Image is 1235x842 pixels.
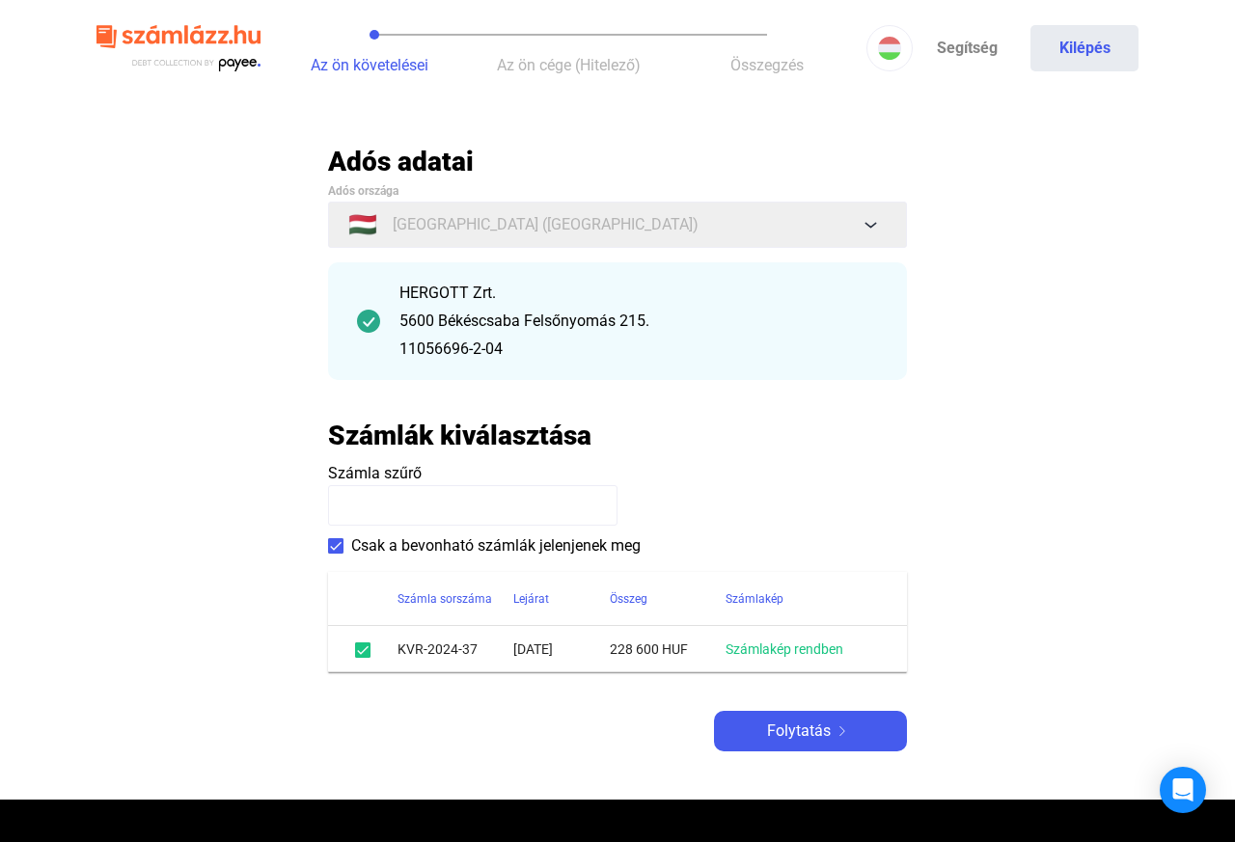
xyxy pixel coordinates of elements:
[513,587,549,611] div: Lejárat
[726,587,884,611] div: Számlakép
[311,56,428,74] span: Az ön követelései
[351,534,641,557] span: Csak a bevonható számlák jelenjenek meg
[610,626,726,672] td: 228 600 HUF
[878,37,901,60] img: HU
[610,587,647,611] div: Összeg
[398,626,513,672] td: KVR-2024-37
[767,720,831,743] span: Folytatás
[398,587,513,611] div: Számla sorszáma
[328,145,907,178] h2: Adós adatai
[1030,25,1139,71] button: Kilépés
[328,184,398,198] span: Adós országa
[393,213,699,236] span: [GEOGRAPHIC_DATA] ([GEOGRAPHIC_DATA])
[513,626,610,672] td: [DATE]
[513,587,610,611] div: Lejárat
[726,641,843,657] a: Számlakép rendben
[399,338,878,361] div: 11056696-2-04
[831,726,854,736] img: arrow-right-white
[730,56,804,74] span: Összegzés
[497,56,641,74] span: Az ön cége (Hitelező)
[328,202,907,248] button: 🇭🇺[GEOGRAPHIC_DATA] ([GEOGRAPHIC_DATA])
[866,25,913,71] button: HU
[913,25,1021,71] a: Segítség
[357,310,380,333] img: checkmark-darker-green-circle
[328,464,422,482] span: Számla szűrő
[398,587,492,611] div: Számla sorszáma
[726,587,783,611] div: Számlakép
[399,282,878,305] div: HERGOTT Zrt.
[610,587,726,611] div: Összeg
[96,17,261,80] img: szamlazzhu-logo
[1160,767,1206,813] div: Open Intercom Messenger
[328,419,591,452] h2: Számlák kiválasztása
[348,213,377,236] span: 🇭🇺
[399,310,878,333] div: 5600 Békéscsaba Felsőnyomás 215.
[714,711,907,751] button: Folytatásarrow-right-white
